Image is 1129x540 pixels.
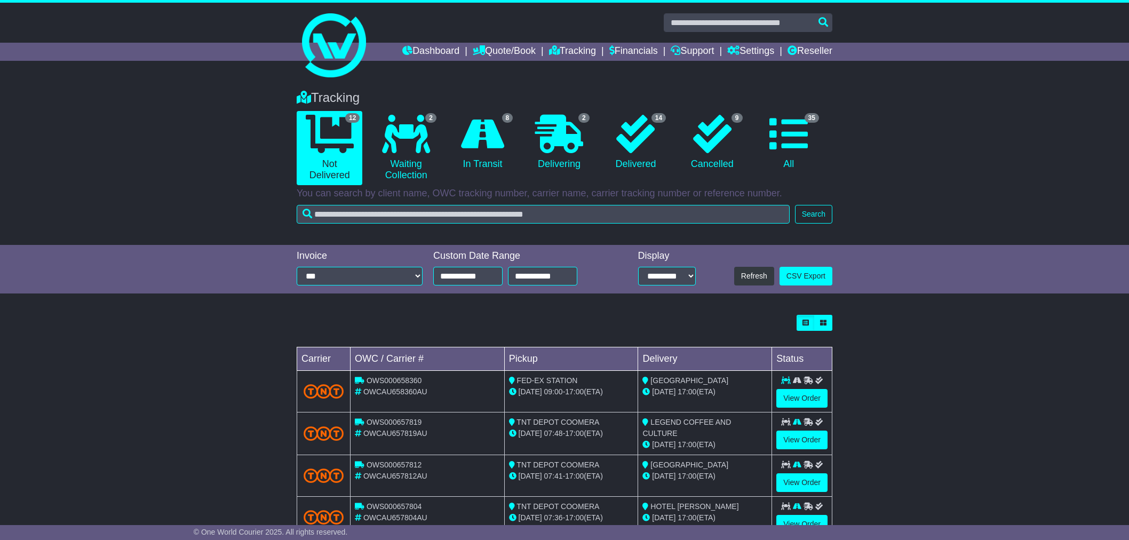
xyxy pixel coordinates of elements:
[544,513,563,522] span: 07:36
[516,460,599,469] span: TNT DEPOT COOMERA
[297,347,351,371] td: Carrier
[544,387,563,396] span: 09:00
[756,111,822,174] a: 35 All
[519,387,542,396] span: [DATE]
[402,43,459,61] a: Dashboard
[194,528,348,536] span: © One World Courier 2025. All rights reserved.
[652,440,675,449] span: [DATE]
[373,111,439,185] a: 2 Waiting Collection
[642,418,731,438] span: LEGEND COFFEE AND CULTURE
[363,429,427,438] span: OWCAU657819AU
[473,43,536,61] a: Quote/Book
[544,472,563,480] span: 07:41
[367,460,422,469] span: OWS000657812
[642,386,767,398] div: (ETA)
[642,471,767,482] div: (ETA)
[297,250,423,262] div: Invoice
[504,347,638,371] td: Pickup
[363,387,427,396] span: OWCAU658360AU
[345,113,360,123] span: 12
[367,418,422,426] span: OWS000657819
[565,429,584,438] span: 17:00
[734,267,774,285] button: Refresh
[516,418,599,426] span: TNT DEPOT COOMERA
[795,205,832,224] button: Search
[652,472,675,480] span: [DATE]
[652,513,675,522] span: [DATE]
[297,111,362,185] a: 12 Not Delivered
[650,460,728,469] span: [GEOGRAPHIC_DATA]
[509,471,634,482] div: - (ETA)
[519,513,542,522] span: [DATE]
[603,111,669,174] a: 14 Delivered
[776,515,828,534] a: View Order
[526,111,592,174] a: 2 Delivering
[519,472,542,480] span: [DATE]
[304,510,344,525] img: TNT_Domestic.png
[363,513,427,522] span: OWCAU657804AU
[652,387,675,396] span: [DATE]
[678,387,696,396] span: 17:00
[367,376,422,385] span: OWS000658360
[578,113,590,123] span: 2
[502,113,513,123] span: 8
[776,431,828,449] a: View Order
[679,111,745,174] a: 9 Cancelled
[516,502,599,511] span: TNT DEPOT COOMERA
[304,384,344,399] img: TNT_Domestic.png
[509,512,634,523] div: - (ETA)
[565,387,584,396] span: 17:00
[788,43,832,61] a: Reseller
[678,440,696,449] span: 17:00
[780,267,832,285] a: CSV Export
[650,376,728,385] span: [GEOGRAPHIC_DATA]
[297,188,832,200] p: You can search by client name, OWC tracking number, carrier name, carrier tracking number or refe...
[638,250,696,262] div: Display
[304,468,344,483] img: TNT_Domestic.png
[772,347,832,371] td: Status
[609,43,658,61] a: Financials
[776,473,828,492] a: View Order
[509,386,634,398] div: - (ETA)
[671,43,714,61] a: Support
[367,502,422,511] span: OWS000657804
[727,43,774,61] a: Settings
[678,472,696,480] span: 17:00
[732,113,743,123] span: 9
[642,439,767,450] div: (ETA)
[363,472,427,480] span: OWCAU657812AU
[678,513,696,522] span: 17:00
[642,512,767,523] div: (ETA)
[304,426,344,441] img: TNT_Domestic.png
[544,429,563,438] span: 07:48
[805,113,819,123] span: 35
[433,250,605,262] div: Custom Date Range
[638,347,772,371] td: Delivery
[517,376,578,385] span: FED-EX STATION
[291,90,838,106] div: Tracking
[565,513,584,522] span: 17:00
[549,43,596,61] a: Tracking
[650,502,738,511] span: HOTEL [PERSON_NAME]
[519,429,542,438] span: [DATE]
[565,472,584,480] span: 17:00
[425,113,436,123] span: 2
[776,389,828,408] a: View Order
[351,347,505,371] td: OWC / Carrier #
[509,428,634,439] div: - (ETA)
[651,113,666,123] span: 14
[450,111,515,174] a: 8 In Transit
